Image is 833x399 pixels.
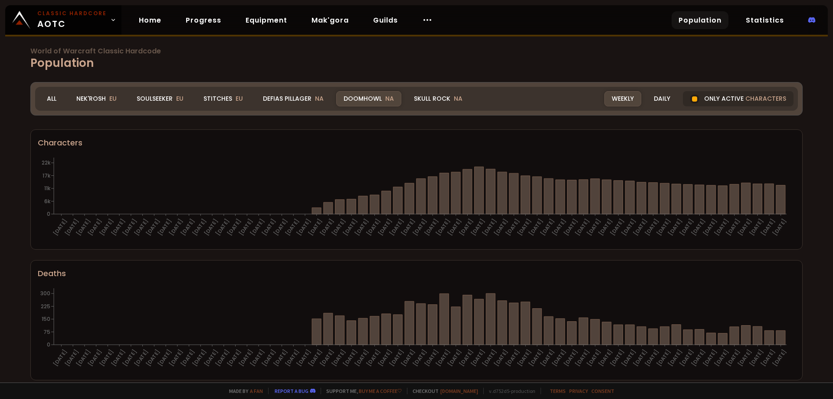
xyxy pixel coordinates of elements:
text: [DATE] [214,218,231,237]
text: [DATE] [52,218,69,237]
text: [DATE] [214,348,231,368]
div: All [39,91,64,106]
text: [DATE] [725,348,741,368]
text: [DATE] [423,348,440,368]
text: [DATE] [493,348,510,368]
text: [DATE] [667,348,684,368]
a: Report a bug [275,388,308,394]
text: [DATE] [98,348,115,368]
text: [DATE] [469,218,486,237]
text: [DATE] [562,348,579,368]
text: [DATE] [110,348,127,368]
text: [DATE] [678,218,695,237]
text: [DATE] [702,218,718,237]
text: [DATE] [667,218,684,237]
text: [DATE] [330,348,347,368]
text: [DATE] [342,218,359,237]
text: [DATE] [272,348,289,368]
span: EU [236,94,243,103]
a: Terms [550,388,566,394]
text: [DATE] [574,348,591,368]
text: [DATE] [528,218,544,237]
text: [DATE] [748,218,765,237]
text: [DATE] [609,348,626,368]
text: [DATE] [284,348,301,368]
a: a fan [250,388,263,394]
text: [DATE] [388,218,405,237]
tspan: 225 [41,303,50,310]
text: [DATE] [237,348,254,368]
text: [DATE] [156,348,173,368]
text: [DATE] [620,348,637,368]
text: [DATE] [295,218,312,237]
text: [DATE] [597,348,614,368]
text: [DATE] [516,218,533,237]
text: [DATE] [75,348,92,368]
text: [DATE] [713,218,730,237]
span: NA [454,94,462,103]
text: [DATE] [144,218,161,237]
text: [DATE] [226,218,243,237]
a: Population [672,11,728,29]
span: Support me, [321,388,402,394]
text: [DATE] [365,218,382,237]
span: Checkout [407,388,478,394]
text: [DATE] [725,218,741,237]
text: [DATE] [632,348,649,368]
text: [DATE] [191,348,208,368]
text: [DATE] [435,348,452,368]
text: [DATE] [702,348,718,368]
text: [DATE] [771,348,788,368]
text: [DATE] [562,218,579,237]
a: Privacy [569,388,588,394]
text: [DATE] [377,218,394,237]
text: [DATE] [528,348,544,368]
text: [DATE] [504,218,521,237]
text: [DATE] [307,218,324,237]
span: AOTC [37,10,107,30]
div: Weekly [604,91,641,106]
tspan: 300 [40,290,50,297]
text: [DATE] [736,348,753,368]
div: Daily [646,91,678,106]
text: [DATE] [736,218,753,237]
text: [DATE] [98,218,115,237]
text: [DATE] [168,218,185,237]
text: [DATE] [63,218,80,237]
text: [DATE] [237,218,254,237]
div: Skull Rock [407,91,470,106]
text: [DATE] [261,348,278,368]
tspan: 0 [47,341,50,348]
div: Nek'Rosh [69,91,124,106]
text: [DATE] [156,218,173,237]
text: [DATE] [249,348,266,368]
text: [DATE] [458,348,475,368]
div: Characters [38,137,795,148]
text: [DATE] [713,348,730,368]
a: Guilds [366,11,405,29]
text: [DATE] [110,218,127,237]
text: [DATE] [133,218,150,237]
text: [DATE] [203,218,220,237]
text: [DATE] [609,218,626,237]
text: [DATE] [168,348,185,368]
text: [DATE] [632,218,649,237]
text: [DATE] [585,348,602,368]
text: [DATE] [469,348,486,368]
text: [DATE] [539,218,556,237]
tspan: 75 [43,328,50,336]
text: [DATE] [52,348,69,368]
tspan: 11k [44,185,51,192]
span: NA [315,94,324,103]
text: [DATE] [446,348,463,368]
text: [DATE] [121,348,138,368]
span: EU [176,94,184,103]
tspan: 0 [47,210,50,218]
text: [DATE] [179,218,196,237]
span: v. d752d5 - production [483,388,535,394]
text: [DATE] [423,218,440,237]
small: Classic Hardcore [37,10,107,17]
text: [DATE] [771,218,788,237]
a: Mak'gora [305,11,356,29]
text: [DATE] [388,348,405,368]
